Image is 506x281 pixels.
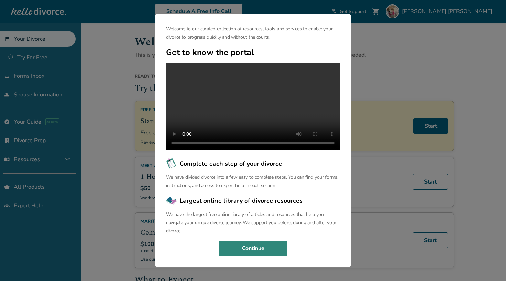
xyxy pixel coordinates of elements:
[219,241,287,256] button: Continue
[166,25,340,41] p: Welcome to our curated collection of resources, tools and services to enable your divorce to prog...
[166,173,340,190] p: We have divided divorce into a few easy to complete steps. You can find your forms, instructions,...
[166,195,177,206] img: Largest online library of divorce resources
[472,248,506,281] iframe: Chat Widget
[166,158,177,169] img: Complete each step of your divorce
[180,159,282,168] span: Complete each step of your divorce
[166,210,340,235] p: We have the largest free online library of articles and resources that help you navigate your uni...
[166,47,340,58] h2: Get to know the portal
[180,196,303,205] span: Largest online library of divorce resources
